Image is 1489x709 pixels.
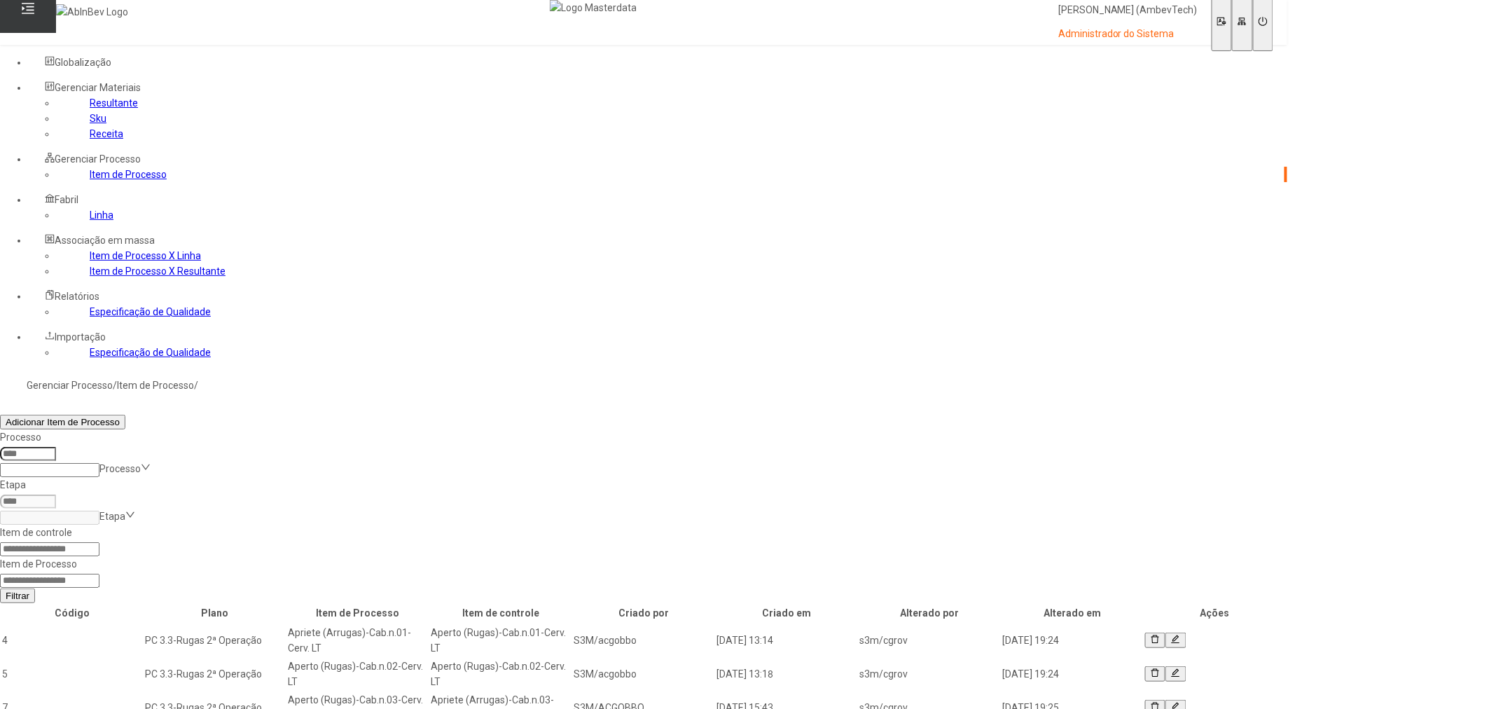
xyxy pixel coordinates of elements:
a: Resultante [90,97,138,109]
span: Adicionar Item de Processo [6,417,120,427]
td: Apriete (Arrugas)-Cab.n.01-Cerv. LT [287,624,429,656]
td: [DATE] 13:14 [716,624,857,656]
th: Criado por [573,605,714,621]
a: Receita [90,128,123,139]
img: AbInBev Logo [56,4,128,20]
th: Plano [144,605,286,621]
a: Linha [90,209,113,221]
th: Item de Processo [287,605,429,621]
span: Fabril [55,194,78,205]
td: s3m/cgrov [859,658,1000,690]
th: Ações [1144,605,1286,621]
th: Alterado em [1002,605,1143,621]
a: Sku [90,113,106,124]
a: Item de Processo [117,380,194,391]
span: Gerenciar Processo [55,153,141,165]
p: [PERSON_NAME] (AmbevTech) [1058,4,1198,18]
a: Especificação de Qualidade [90,347,211,358]
th: Criado em [716,605,857,621]
a: Especificação de Qualidade [90,306,211,317]
nz-breadcrumb-separator: / [194,380,198,391]
th: Código [1,605,143,621]
p: Administrador do Sistema [1058,27,1198,41]
span: Importação [55,331,106,343]
td: Aperto (Rugas)-Cab.n.01-Cerv. LT [430,624,572,656]
td: PC 3.3-Rugas 2ª Operação [144,624,286,656]
nz-select-placeholder: Processo [99,463,141,474]
td: S3M/acgobbo [573,624,714,656]
td: 4 [1,624,143,656]
span: Globalização [55,57,111,68]
a: Item de Processo X Resultante [90,266,226,277]
a: Item de Processo [90,169,167,180]
th: Item de controle [430,605,572,621]
nz-select-placeholder: Etapa [99,511,125,522]
span: Associação em massa [55,235,155,246]
th: Alterado por [859,605,1000,621]
td: s3m/cgrov [859,624,1000,656]
nz-breadcrumb-separator: / [113,380,117,391]
td: S3M/acgobbo [573,658,714,690]
td: [DATE] 13:18 [716,658,857,690]
span: Gerenciar Materiais [55,82,141,93]
span: Relatórios [55,291,99,302]
a: Gerenciar Processo [27,380,113,391]
td: PC 3.3-Rugas 2ª Operação [144,658,286,690]
td: [DATE] 19:24 [1002,624,1143,656]
span: Filtrar [6,591,29,601]
td: [DATE] 19:24 [1002,658,1143,690]
a: Item de Processo X Linha [90,250,201,261]
td: Aperto (Rugas)-Cab.n.02-Cerv. LT [287,658,429,690]
td: Aperto (Rugas)-Cab.n.02-Cerv. LT [430,658,572,690]
td: 5 [1,658,143,690]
